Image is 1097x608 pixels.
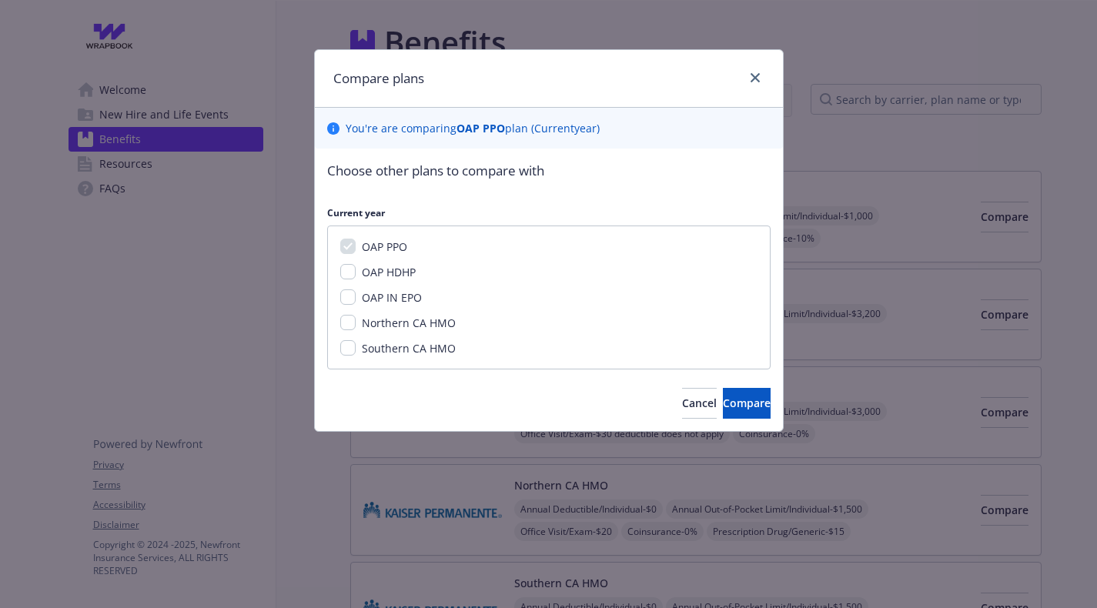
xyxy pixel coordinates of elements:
[327,161,771,181] p: Choose other plans to compare with
[682,388,717,419] button: Cancel
[746,68,764,87] a: close
[682,396,717,410] span: Cancel
[457,121,505,135] b: OAP PPO
[362,316,456,330] span: Northern CA HMO
[362,290,422,305] span: OAP IN EPO
[362,341,456,356] span: Southern CA HMO
[327,206,771,219] p: Current year
[333,68,424,89] h1: Compare plans
[346,120,600,136] p: You ' re are comparing plan ( Current year)
[723,388,771,419] button: Compare
[723,396,771,410] span: Compare
[362,265,416,279] span: OAP HDHP
[362,239,407,254] span: OAP PPO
